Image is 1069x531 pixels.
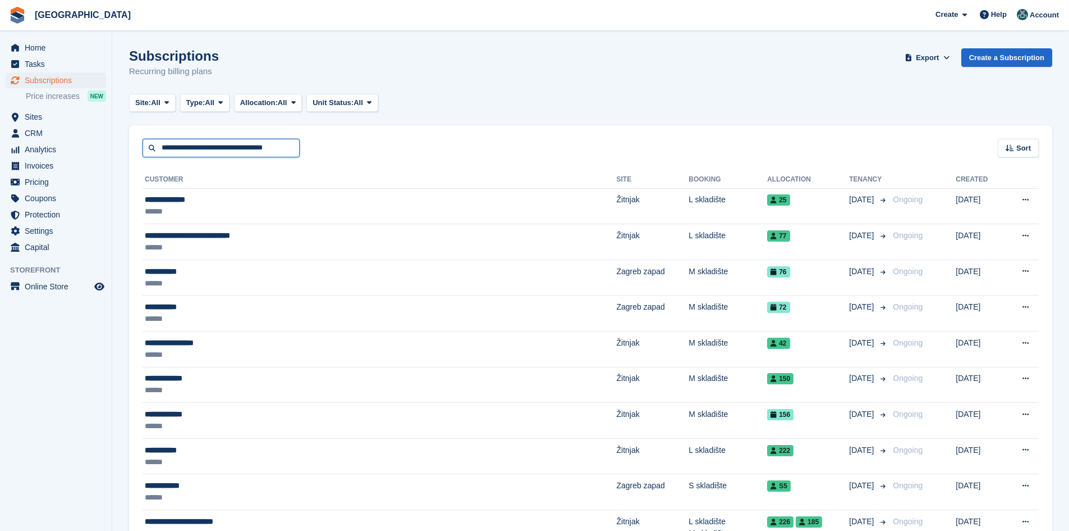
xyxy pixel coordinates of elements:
[6,56,106,72] a: menu
[767,338,790,349] span: 42
[616,403,689,439] td: Žitnjak
[6,190,106,206] a: menu
[25,190,92,206] span: Coupons
[25,125,92,141] span: CRM
[893,195,923,204] span: Ongoing
[25,109,92,125] span: Sites
[849,171,888,189] th: Tenancy
[767,230,790,242] span: 77
[689,474,767,510] td: S skladište
[689,332,767,367] td: M skladište
[616,474,689,510] td: Zagreb zapad
[849,194,876,206] span: [DATE]
[25,72,92,88] span: Subscriptions
[616,171,689,189] th: Site
[129,48,219,63] h1: Subscriptions
[25,223,92,239] span: Settings
[796,516,822,528] span: 185
[26,91,80,102] span: Price increases
[689,403,767,439] td: M skladište
[849,480,876,492] span: [DATE]
[180,94,230,112] button: Type: All
[961,48,1052,67] a: Create a Subscription
[25,142,92,157] span: Analytics
[129,94,176,112] button: Site: All
[25,158,92,174] span: Invoices
[956,474,1003,510] td: [DATE]
[689,188,767,224] td: L skladište
[129,65,219,78] p: Recurring billing plans
[143,171,616,189] th: Customer
[306,94,378,112] button: Unit Status: All
[9,7,26,24] img: stora-icon-8386f47178a22dfd0bd8f6a31ec36ba5ce8667c1dd55bd0f319d3a0aa187defe.svg
[616,296,689,332] td: Zagreb zapad
[313,97,354,108] span: Unit Status:
[616,224,689,260] td: Žitnjak
[1017,9,1028,20] img: Željko Gobac
[186,97,205,108] span: Type:
[6,279,106,294] a: menu
[25,174,92,190] span: Pricing
[30,6,135,24] a: [GEOGRAPHIC_DATA]
[767,409,793,420] span: 156
[1016,143,1031,154] span: Sort
[234,94,302,112] button: Allocation: All
[893,517,923,526] span: Ongoing
[689,224,767,260] td: L skladište
[767,266,790,278] span: 76
[25,207,92,223] span: Protection
[767,171,849,189] th: Allocation
[616,367,689,403] td: Žitnjak
[956,332,1003,367] td: [DATE]
[767,516,793,528] span: 226
[6,72,106,88] a: menu
[893,481,923,490] span: Ongoing
[616,332,689,367] td: Žitnjak
[6,239,106,255] a: menu
[240,97,278,108] span: Allocation:
[26,90,106,102] a: Price increases NEW
[1030,10,1059,21] span: Account
[893,410,923,419] span: Ongoing
[616,188,689,224] td: Žitnjak
[278,97,287,108] span: All
[689,367,767,403] td: M skladište
[956,367,1003,403] td: [DATE]
[767,480,791,492] span: S5
[135,97,151,108] span: Site:
[88,90,106,102] div: NEW
[849,444,876,456] span: [DATE]
[6,158,106,174] a: menu
[893,302,923,311] span: Ongoing
[767,194,790,206] span: 25
[6,142,106,157] a: menu
[849,516,876,528] span: [DATE]
[6,223,106,239] a: menu
[689,438,767,474] td: L skladište
[6,125,106,141] a: menu
[354,97,363,108] span: All
[956,171,1003,189] th: Created
[893,374,923,383] span: Ongoing
[849,230,876,242] span: [DATE]
[151,97,160,108] span: All
[10,265,112,276] span: Storefront
[689,171,767,189] th: Booking
[991,9,1007,20] span: Help
[767,302,790,313] span: 72
[6,207,106,223] a: menu
[956,260,1003,296] td: [DATE]
[25,56,92,72] span: Tasks
[25,239,92,255] span: Capital
[956,403,1003,439] td: [DATE]
[849,373,876,384] span: [DATE]
[6,109,106,125] a: menu
[893,338,923,347] span: Ongoing
[93,280,106,293] a: Preview store
[956,224,1003,260] td: [DATE]
[893,231,923,240] span: Ongoing
[689,296,767,332] td: M skladište
[916,52,939,63] span: Export
[616,260,689,296] td: Zagreb zapad
[25,40,92,56] span: Home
